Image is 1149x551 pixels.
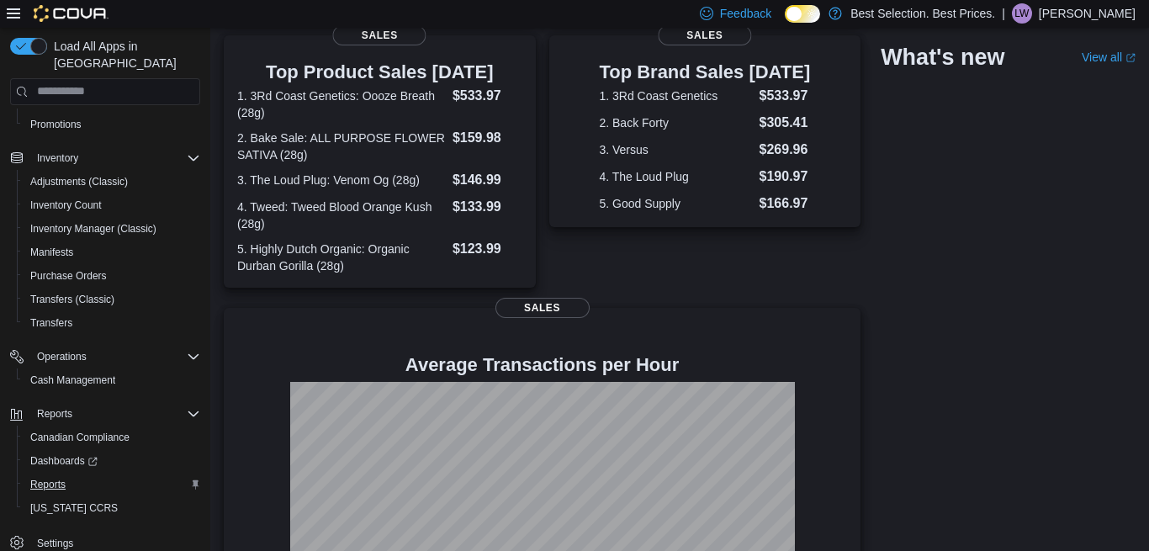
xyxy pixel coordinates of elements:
dd: $166.97 [760,193,811,214]
span: Inventory Count [24,195,200,215]
span: Settings [37,537,73,550]
button: [US_STATE] CCRS [17,496,207,520]
span: Cash Management [30,374,115,387]
span: Manifests [24,242,200,262]
span: Feedback [720,5,771,22]
span: Dashboards [24,451,200,471]
span: Sales [495,298,590,318]
a: Dashboards [24,451,104,471]
button: Canadian Compliance [17,426,207,449]
dt: 2. Back Forty [599,114,752,131]
a: Canadian Compliance [24,427,136,448]
dt: 2. Bake Sale: ALL PURPOSE FLOWER SATIVA (28g) [237,130,446,163]
dt: 3. Versus [599,141,752,158]
span: Promotions [30,118,82,131]
dt: 4. The Loud Plug [599,168,752,185]
span: Transfers (Classic) [24,289,200,310]
dt: 4. Tweed: Tweed Blood Orange Kush (28g) [237,199,446,232]
span: Transfers [30,316,72,330]
dd: $305.41 [760,113,811,133]
dd: $190.97 [760,167,811,187]
a: Adjustments (Classic) [24,172,135,192]
a: Purchase Orders [24,266,114,286]
dd: $269.96 [760,140,811,160]
button: Inventory [3,146,207,170]
dd: $146.99 [453,170,522,190]
div: lilly wohlers [1012,3,1032,24]
dt: 1. 3Rd Coast Genetics: Oooze Breath (28g) [237,87,446,121]
span: lw [1014,3,1029,24]
dd: $159.98 [453,128,522,148]
dt: 3. The Loud Plug: Venom Og (28g) [237,172,446,188]
dd: $133.99 [453,197,522,217]
span: Operations [37,350,87,363]
span: Purchase Orders [30,269,107,283]
span: Inventory Manager (Classic) [24,219,200,239]
a: Reports [24,474,72,495]
span: Manifests [30,246,73,259]
span: Washington CCRS [24,498,200,518]
p: | [1002,3,1005,24]
button: Inventory Manager (Classic) [17,217,207,241]
span: Reports [30,478,66,491]
span: Adjustments (Classic) [30,175,128,188]
button: Adjustments (Classic) [17,170,207,193]
a: [US_STATE] CCRS [24,498,124,518]
button: Transfers (Classic) [17,288,207,311]
dd: $533.97 [453,86,522,106]
dt: 5. Good Supply [599,195,752,212]
button: Reports [17,473,207,496]
button: Reports [30,404,79,424]
span: Promotions [24,114,200,135]
a: Manifests [24,242,80,262]
a: Promotions [24,114,88,135]
button: Inventory [30,148,85,168]
span: Purchase Orders [24,266,200,286]
button: Manifests [17,241,207,264]
span: [US_STATE] CCRS [30,501,118,515]
button: Promotions [17,113,207,136]
button: Cash Management [17,368,207,392]
button: Transfers [17,311,207,335]
button: Reports [3,402,207,426]
span: Canadian Compliance [30,431,130,444]
a: View allExternal link [1082,50,1136,64]
span: Inventory Count [30,199,102,212]
button: Operations [3,345,207,368]
a: Cash Management [24,370,122,390]
span: Inventory Manager (Classic) [30,222,156,236]
span: Operations [30,347,200,367]
span: Sales [658,25,751,45]
span: Sales [333,25,426,45]
a: Inventory Count [24,195,109,215]
p: [PERSON_NAME] [1039,3,1136,24]
button: Inventory Count [17,193,207,217]
span: Inventory [37,151,78,165]
h2: What's new [881,44,1004,71]
span: Cash Management [24,370,200,390]
a: Transfers (Classic) [24,289,121,310]
span: Transfers [24,313,200,333]
svg: External link [1125,53,1136,63]
span: Dashboards [30,454,98,468]
dt: 1. 3Rd Coast Genetics [599,87,752,104]
dd: $123.99 [453,239,522,259]
dd: $533.97 [760,86,811,106]
span: Inventory [30,148,200,168]
span: Transfers (Classic) [30,293,114,306]
span: Adjustments (Classic) [24,172,200,192]
span: Reports [30,404,200,424]
p: Best Selection. Best Prices. [850,3,995,24]
span: Load All Apps in [GEOGRAPHIC_DATA] [47,38,200,72]
button: Operations [30,347,93,367]
a: Dashboards [17,449,207,473]
a: Transfers [24,313,79,333]
h4: Average Transactions per Hour [237,355,847,375]
h3: Top Brand Sales [DATE] [599,62,810,82]
img: Cova [34,5,109,22]
dt: 5. Highly Dutch Organic: Organic Durban Gorilla (28g) [237,241,446,274]
button: Purchase Orders [17,264,207,288]
a: Inventory Manager (Classic) [24,219,163,239]
span: Reports [37,407,72,421]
